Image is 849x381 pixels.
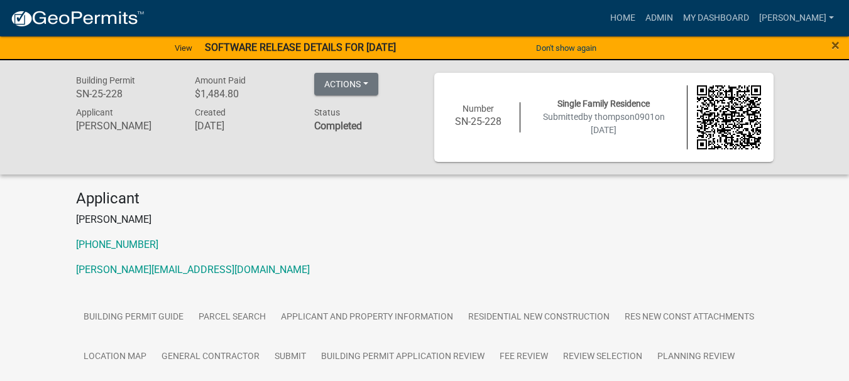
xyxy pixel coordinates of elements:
[195,107,226,117] span: Created
[76,337,154,377] a: Location Map
[154,337,267,377] a: General Contractor
[76,190,774,208] h4: Applicant
[557,99,650,109] span: Single Family Residence
[650,337,742,377] a: Planning Review
[543,112,665,135] span: Submitted on [DATE]
[191,298,273,338] a: Parcel search
[195,120,295,132] h6: [DATE]
[556,337,650,377] a: Review Selection
[314,337,492,377] a: Building Permit Application Review
[640,6,678,30] a: Admin
[831,38,840,53] button: Close
[76,264,310,276] a: [PERSON_NAME][EMAIL_ADDRESS][DOMAIN_NAME]
[678,6,754,30] a: My Dashboard
[76,212,774,227] p: [PERSON_NAME]
[267,337,314,377] a: Submit
[831,36,840,54] span: ×
[76,239,158,250] a: [PHONE_NUMBER]
[76,298,191,338] a: Building Permit Guide
[76,75,135,85] span: Building Permit
[617,298,762,338] a: Res New Const Attachments
[273,298,461,338] a: Applicant and Property Information
[205,41,396,53] strong: SOFTWARE RELEASE DETAILS FOR [DATE]
[314,73,378,95] button: Actions
[76,107,113,117] span: Applicant
[76,120,177,132] h6: [PERSON_NAME]
[697,85,761,149] img: QR code
[195,75,246,85] span: Amount Paid
[754,6,839,30] a: [PERSON_NAME]
[583,112,655,122] span: by thompson0901
[461,298,617,338] a: Residential New Construction
[463,104,494,114] span: Number
[605,6,640,30] a: Home
[314,107,340,117] span: Status
[195,88,295,100] h6: $1,484.80
[170,38,197,58] a: View
[76,88,177,100] h6: SN-25-228
[492,337,556,377] a: Fee Review
[314,120,362,132] strong: Completed
[447,115,511,127] h6: SN-25-228
[531,38,601,58] button: Don't show again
